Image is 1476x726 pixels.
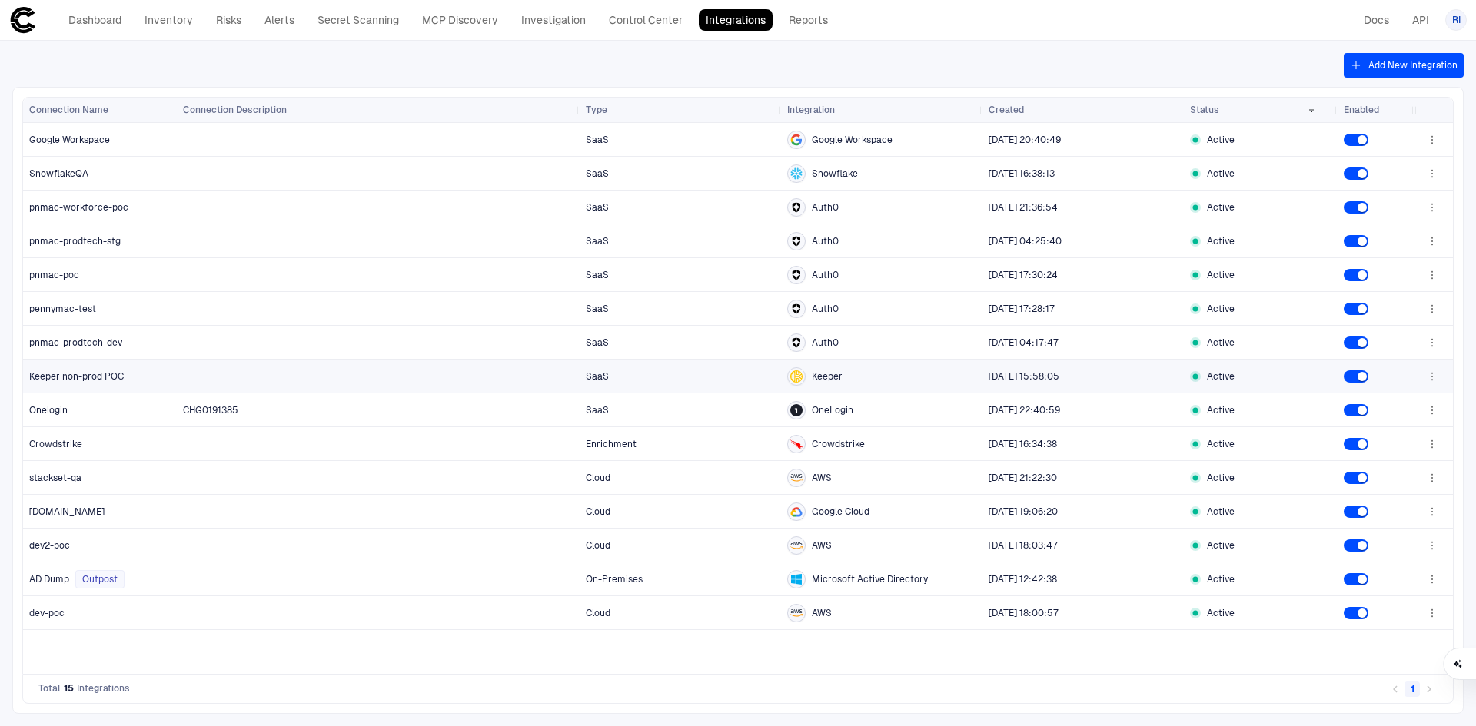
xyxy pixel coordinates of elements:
[812,539,832,552] span: AWS
[790,607,803,619] div: AWS
[1207,134,1235,146] span: Active
[586,439,637,449] span: Enrichment
[586,202,609,213] span: SaaS
[989,540,1058,551] span: [DATE] 18:03:47
[989,405,1060,416] span: [DATE] 22:40:59
[183,104,287,116] span: Connection Description
[790,438,803,450] div: Crowdstrike
[602,9,690,31] a: Control Center
[790,539,803,552] div: AWS
[586,134,609,145] span: SaaS
[209,9,248,31] a: Risks
[1207,573,1235,585] span: Active
[790,303,803,315] div: Auth0
[1207,303,1235,315] span: Active
[812,472,832,484] span: AWS
[989,236,1062,247] span: [DATE] 04:25:40
[415,9,505,31] a: MCP Discovery
[38,682,61,695] span: Total
[29,472,81,484] span: stackset-qa
[790,370,803,383] div: Keeper
[989,202,1058,213] span: [DATE] 21:36:54
[812,201,839,214] span: Auth0
[812,269,839,281] span: Auth0
[989,303,1055,314] span: [DATE] 17:28:17
[790,201,803,214] div: Auth0
[29,167,88,180] span: SnowflakeQA
[790,269,803,281] div: Auth0
[586,405,609,416] span: SaaS
[1344,53,1464,78] button: Add New Integration
[1207,370,1235,383] span: Active
[586,104,607,116] span: Type
[989,134,1061,145] span: [DATE] 20:40:49
[29,235,121,247] span: pnmac-prodtech-stg
[514,9,593,31] a: Investigation
[782,9,835,31] a: Reports
[29,336,122,349] span: pnmac-prodtech-dev
[1207,336,1235,349] span: Active
[1405,9,1436,31] a: API
[812,506,869,518] span: Google Cloud
[812,134,893,146] span: Google Workspace
[812,607,832,619] span: AWS
[29,573,69,585] span: AD Dump
[790,506,803,518] div: Google Cloud
[29,370,124,383] span: Keeper non-prod POC
[311,9,406,31] a: Secret Scanning
[586,472,610,483] span: Cloud
[29,201,128,214] span: pnmac-workforce-poc
[258,9,301,31] a: Alerts
[586,270,609,280] span: SaaS
[790,573,803,585] div: Microsoft Active Directory
[1405,681,1420,697] button: page 1
[812,370,843,383] span: Keeper
[586,168,609,179] span: SaaS
[790,472,803,484] div: AWS
[29,134,110,146] span: Google Workspace
[1207,539,1235,552] span: Active
[989,337,1059,348] span: [DATE] 04:17:47
[586,608,610,618] span: Cloud
[1445,9,1467,31] button: RI
[790,167,803,180] div: Snowflake
[812,438,865,450] span: Crowdstrike
[61,9,128,31] a: Dashboard
[82,573,118,585] span: Outpost
[790,235,803,247] div: Auth0
[790,404,803,416] div: OneLogin
[790,336,803,349] div: Auth0
[989,574,1057,585] span: [DATE] 12:42:38
[1452,14,1461,26] span: RI
[989,439,1057,449] span: [DATE] 16:34:38
[699,9,773,31] a: Integrations
[989,168,1055,179] span: [DATE] 16:38:13
[1207,506,1235,518] span: Active
[586,540,610,551] span: Cloud
[1387,679,1438,698] nav: pagination navigation
[812,336,839,349] span: Auth0
[1190,104,1219,116] span: Status
[586,303,609,314] span: SaaS
[586,337,609,348] span: SaaS
[586,574,643,585] span: On-Premises
[989,371,1059,382] span: [DATE] 15:58:05
[1207,235,1235,247] span: Active
[138,9,200,31] a: Inventory
[29,607,65,619] span: dev-poc
[29,269,79,281] span: pnmac-poc
[989,472,1057,483] span: [DATE] 21:22:30
[586,236,609,247] span: SaaS
[29,506,105,518] span: [DOMAIN_NAME]
[77,682,130,695] span: Integrations
[1207,438,1235,450] span: Active
[812,404,853,416] span: OneLogin
[586,506,610,517] span: Cloud
[812,303,839,315] span: Auth0
[183,405,238,416] span: CHG0191385
[29,303,96,315] span: pennymac-test
[812,235,839,247] span: Auth0
[1207,201,1235,214] span: Active
[812,167,858,180] span: Snowflake
[1344,104,1379,116] span: Enabled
